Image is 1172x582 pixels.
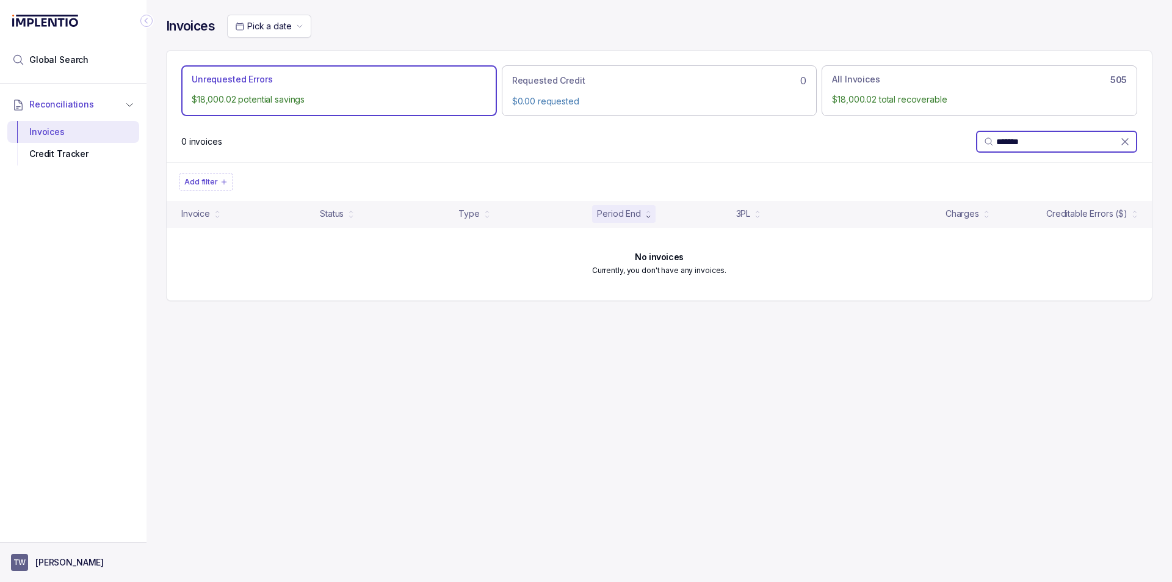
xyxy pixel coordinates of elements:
button: Reconciliations [7,91,139,118]
h6: No invoices [635,252,683,262]
span: Pick a date [247,21,291,31]
span: User initials [11,554,28,571]
search: Date Range Picker [235,20,291,32]
h6: 505 [1110,75,1127,85]
p: $18,000.02 total recoverable [832,93,1127,106]
div: Invoices [17,121,129,143]
button: User initials[PERSON_NAME] [11,554,136,571]
h4: Invoices [166,18,215,35]
span: Reconciliations [29,98,94,111]
div: Status [320,208,344,220]
div: 0 [512,73,807,88]
ul: Filter Group [179,173,1140,191]
div: Charges [946,208,979,220]
div: Period End [597,208,641,220]
p: Add filter [184,176,218,188]
p: [PERSON_NAME] [35,556,104,569]
p: Currently, you don't have any invoices. [592,264,726,277]
div: 3PL [736,208,751,220]
p: All Invoices [832,73,880,85]
p: 0 invoices [181,136,222,148]
ul: Action Tab Group [181,65,1137,115]
div: Invoice [181,208,210,220]
p: Requested Credit [512,75,585,87]
div: Creditable Errors ($) [1046,208,1127,220]
div: Reconciliations [7,118,139,168]
button: Date Range Picker [227,15,311,38]
div: Type [458,208,479,220]
span: Global Search [29,54,89,66]
p: Unrequested Errors [192,73,272,85]
div: Remaining page entries [181,136,222,148]
div: Collapse Icon [139,13,154,28]
p: $18,000.02 potential savings [192,93,487,106]
p: $0.00 requested [512,95,807,107]
div: Credit Tracker [17,143,129,165]
button: Filter Chip Add filter [179,173,233,191]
